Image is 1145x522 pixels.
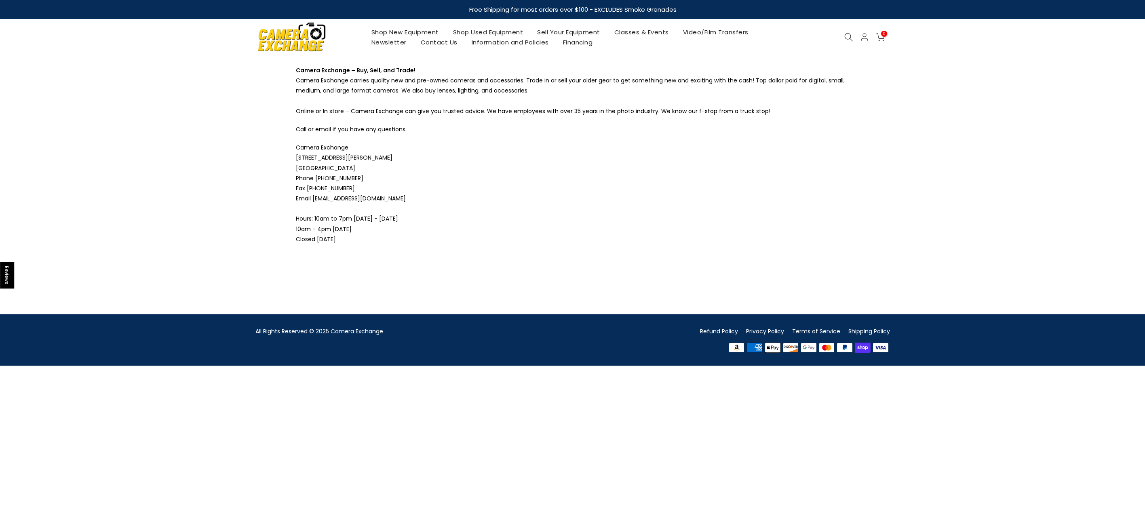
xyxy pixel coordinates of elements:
a: About Us [667,327,692,335]
a: Shop New Equipment [364,27,446,37]
a: Information and Policies [464,37,556,47]
a: Privacy Policy [746,327,784,335]
b: Camera Exchange – Buy, Sell, and Trade! [296,66,415,74]
a: Sell Your Equipment [530,27,607,37]
span: 0 [881,31,887,37]
a: Refund Policy [700,327,738,335]
a: Terms of Service [792,327,840,335]
img: american express [746,341,764,354]
a: 0 [876,33,885,42]
img: apple pay [763,341,782,354]
a: Newsletter [364,37,413,47]
a: Shop Used Equipment [446,27,530,37]
a: Shipping Policy [848,327,890,335]
img: shopify pay [854,341,872,354]
img: master [818,341,836,354]
img: discover [782,341,800,354]
span: Camera Exchange carries quality new and pre-owned cameras and accessories. Trade in or sell your ... [296,76,845,95]
img: amazon payments [727,341,746,354]
img: google pay [800,341,818,354]
img: paypal [836,341,854,354]
strong: Free Shipping for most orders over $100 - EXCLUDES Smoke Grenades [469,5,676,14]
a: Contact Us [413,37,464,47]
a: Financing [556,37,600,47]
span: Call or email if you have any questions. [296,125,407,133]
div: All Rights Reserved © 2025 Camera Exchange [255,326,567,337]
span: Camera Exchange [STREET_ADDRESS][PERSON_NAME] [GEOGRAPHIC_DATA] Phone [PHONE_NUMBER] Fax [PHONE_N... [296,143,406,243]
span: Online or In store – Camera Exchange can give you trusted advice. We have employees with over 35 ... [296,107,770,115]
img: visa [872,341,890,354]
a: Video/Film Transfers [676,27,755,37]
a: Classes & Events [607,27,676,37]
